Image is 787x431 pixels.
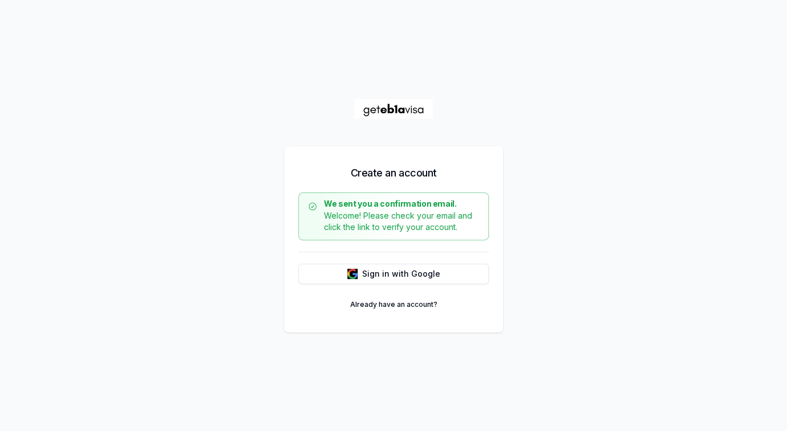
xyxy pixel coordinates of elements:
span: Sign in with Google [362,268,440,280]
a: Already have an account? [343,295,444,314]
img: geteb1avisa logo [354,99,433,119]
div: Welcome! Please check your email and click the link to verify your account. [308,210,479,233]
a: Home Page [354,99,433,119]
img: google logo [347,269,358,279]
button: Sign in with Google [298,264,489,284]
h5: Create an account [350,165,436,181]
h5: We sent you a confirmation email. [308,200,479,208]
